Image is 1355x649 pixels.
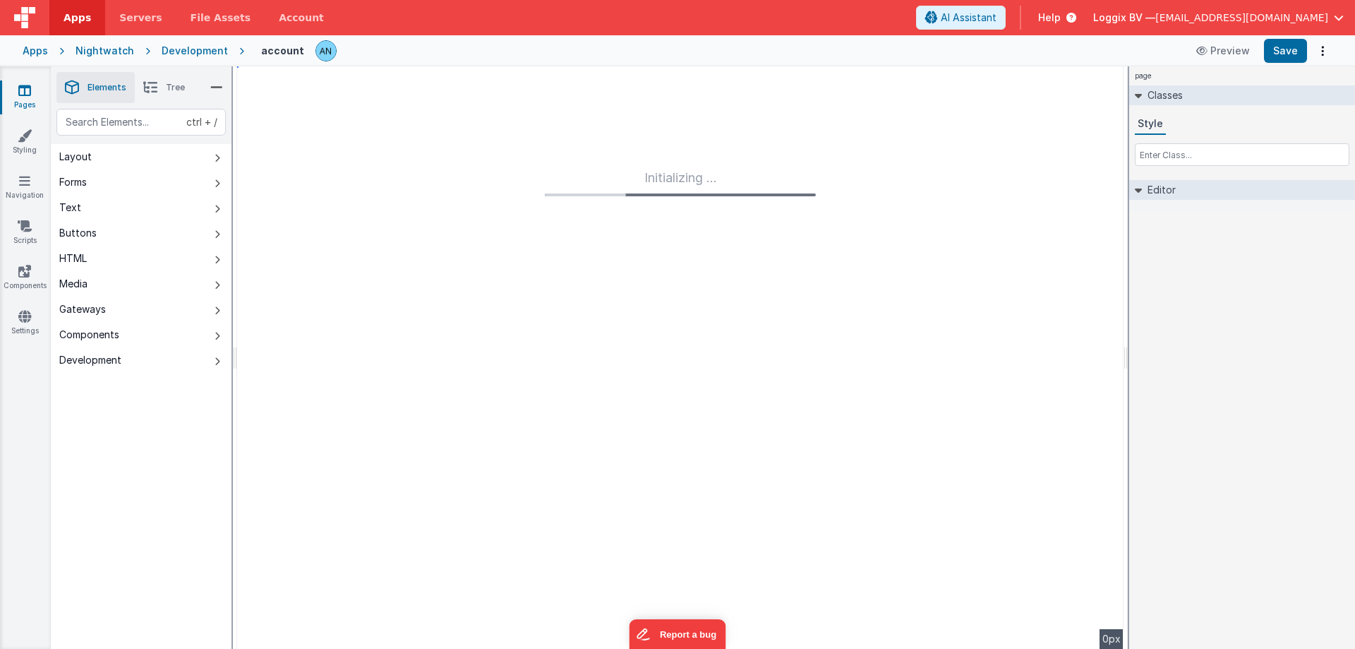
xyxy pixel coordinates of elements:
div: Nightwatch [76,44,134,58]
img: f1d78738b441ccf0e1fcb79415a71bae [316,41,336,61]
h4: page [1129,66,1157,85]
div: ctrl [186,115,202,129]
input: Enter Class... [1135,143,1349,166]
span: File Assets [191,11,251,25]
div: Components [59,328,119,342]
span: + / [186,109,217,136]
div: Media [59,277,88,291]
div: Buttons [59,226,97,240]
button: Media [51,271,231,297]
button: Gateways [51,297,231,322]
button: AI Assistant [916,6,1006,30]
div: Layout [59,150,92,164]
div: Development [162,44,228,58]
button: Development [51,347,231,373]
span: Loggix BV — [1093,11,1155,25]
span: Servers [119,11,162,25]
span: Apps [64,11,91,25]
div: Text [59,201,81,215]
span: Help [1038,11,1061,25]
input: Search Elements... [56,109,226,136]
div: HTML [59,251,87,266]
iframe: Marker.io feedback button [630,619,726,649]
button: Text [51,195,231,220]
button: Preview [1188,40,1258,62]
button: Style [1135,114,1166,135]
button: Options [1313,41,1332,61]
span: Tree [166,82,185,93]
button: Save [1264,39,1307,63]
div: 0px [1100,629,1124,649]
div: Gateways [59,302,106,316]
button: Loggix BV — [EMAIL_ADDRESS][DOMAIN_NAME] [1093,11,1344,25]
h4: account [261,45,304,56]
button: Components [51,322,231,347]
span: Elements [88,82,126,93]
div: Development [59,353,121,367]
button: Buttons [51,220,231,246]
button: HTML [51,246,231,271]
div: Forms [59,175,87,189]
span: AI Assistant [941,11,996,25]
h2: Classes [1142,85,1183,105]
div: --> [237,66,1124,649]
h2: Editor [1142,180,1176,200]
div: Initializing ... [545,168,816,196]
button: Layout [51,144,231,169]
span: [EMAIL_ADDRESS][DOMAIN_NAME] [1155,11,1328,25]
button: Forms [51,169,231,195]
div: Apps [23,44,48,58]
